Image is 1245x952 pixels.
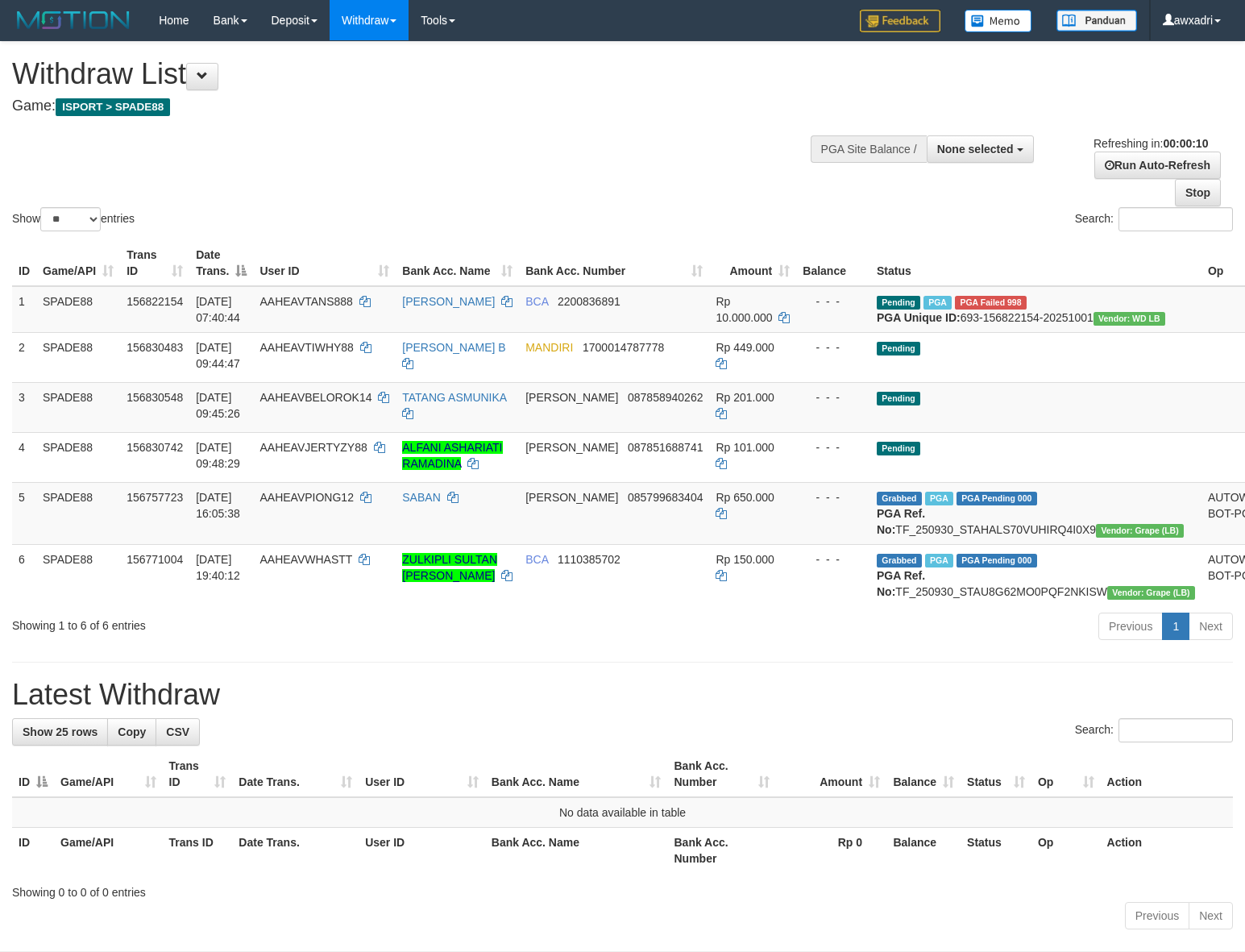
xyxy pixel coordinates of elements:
a: Run Auto-Refresh [1094,152,1221,179]
span: [DATE] 07:40:44 [196,295,240,324]
div: Showing 0 to 0 of 0 entries [12,878,1233,900]
td: 4 [12,432,36,482]
th: Date Trans. [232,828,359,874]
span: 156830483 [127,341,183,354]
span: [DATE] 16:05:38 [196,491,240,520]
a: Next [1189,902,1233,929]
b: PGA Ref. No: [877,569,925,598]
span: CSV [166,725,189,738]
th: Bank Acc. Name: activate to sort column ascending [485,751,668,797]
select: Showentries [40,207,101,231]
span: Grabbed [877,554,922,567]
span: AAHEAVBELOROK14 [259,391,371,404]
span: Marked by awxwdspade [925,492,953,505]
th: Balance: activate to sort column ascending [886,751,961,797]
span: Copy 085799683404 to clipboard [628,491,703,504]
a: 1 [1162,613,1189,640]
a: TATANG ASMUNIKA [402,391,506,404]
a: Next [1189,613,1233,640]
th: Bank Acc. Number [667,828,775,874]
span: Copy 1110385702 to clipboard [558,553,620,566]
span: 156757723 [127,491,183,504]
span: Show 25 rows [23,725,98,738]
span: PGA Pending [957,554,1037,567]
span: Rp 449.000 [716,341,774,354]
h1: Latest Withdraw [12,679,1233,711]
b: PGA Unique ID: [877,311,961,324]
td: SPADE88 [36,544,120,606]
span: 156830742 [127,441,183,454]
img: panduan.png [1056,10,1137,31]
td: 3 [12,382,36,432]
span: [PERSON_NAME] [525,391,618,404]
a: Copy [107,718,156,746]
span: AAHEAVWHASTT [259,553,352,566]
a: [PERSON_NAME] B [402,341,505,354]
div: - - - [803,439,864,455]
img: Button%20Memo.svg [965,10,1032,32]
span: Rp 150.000 [716,553,774,566]
span: AAHEAVTIWHY88 [259,341,353,354]
th: Game/API [54,828,163,874]
a: Show 25 rows [12,718,108,746]
span: AAHEAVTANS888 [259,295,352,308]
td: 1 [12,286,36,333]
h1: Withdraw List [12,58,814,90]
td: 6 [12,544,36,606]
th: Trans ID: activate to sort column ascending [120,240,189,286]
th: Rp 0 [776,828,886,874]
label: Search: [1075,207,1233,231]
span: Vendor URL: https://dashboard.q2checkout.com/secure [1107,586,1195,600]
span: PGA Pending [957,492,1037,505]
span: PGA Error [955,296,1027,310]
a: SABAN [402,491,440,504]
span: BCA [525,553,548,566]
span: Pending [877,442,920,455]
img: Feedback.jpg [860,10,940,32]
span: Rp 201.000 [716,391,774,404]
th: Action [1101,828,1233,874]
a: ALFANI ASHARIATI RAMADINA [402,441,502,470]
td: TF_250930_STAHALS70VUHIRQ4I0X9 [870,482,1201,544]
th: Status [870,240,1201,286]
a: Previous [1098,613,1163,640]
td: SPADE88 [36,432,120,482]
strong: 00:00:10 [1163,137,1208,150]
span: ISPORT > SPADE88 [56,98,170,116]
th: Status: activate to sort column ascending [961,751,1031,797]
h4: Game: [12,98,814,114]
th: Trans ID: activate to sort column ascending [163,751,233,797]
th: User ID: activate to sort column ascending [253,240,396,286]
th: Game/API: activate to sort column ascending [36,240,120,286]
span: 156830548 [127,391,183,404]
b: PGA Ref. No: [877,507,925,536]
input: Search: [1118,718,1233,742]
span: BCA [525,295,548,308]
span: Copy 087858940262 to clipboard [628,391,703,404]
th: Trans ID [163,828,233,874]
span: [PERSON_NAME] [525,441,618,454]
div: - - - [803,339,864,355]
th: Status [961,828,1031,874]
th: Date Trans.: activate to sort column ascending [232,751,359,797]
span: Refreshing in: [1094,137,1208,150]
span: Copy [118,725,146,738]
span: Marked by awxadri [925,554,953,567]
span: [DATE] 09:45:26 [196,391,240,420]
th: Amount: activate to sort column ascending [709,240,796,286]
td: SPADE88 [36,382,120,432]
td: 5 [12,482,36,544]
img: MOTION_logo.png [12,8,135,32]
th: Bank Acc. Number: activate to sort column ascending [519,240,709,286]
th: Amount: activate to sort column ascending [776,751,886,797]
span: Copy 1700014787778 to clipboard [583,341,664,354]
span: Grabbed [877,492,922,505]
div: - - - [803,293,864,310]
span: Rp 10.000.000 [716,295,772,324]
a: [PERSON_NAME] [402,295,495,308]
span: [DATE] 19:40:12 [196,553,240,582]
span: [DATE] 09:48:29 [196,441,240,470]
th: Date Trans.: activate to sort column descending [189,240,253,286]
span: Pending [877,296,920,310]
span: Vendor URL: https://dashboard.q2checkout.com/secure [1096,524,1184,538]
